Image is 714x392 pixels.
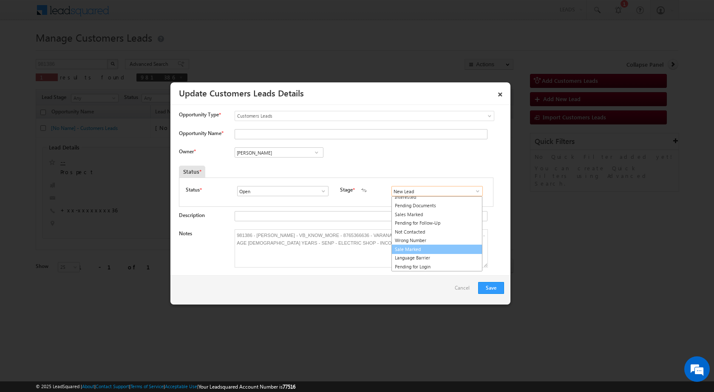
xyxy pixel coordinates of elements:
span: Opportunity Type [179,111,219,118]
span: Your Leadsquared Account Number is [198,384,295,390]
a: Customers Leads [235,111,494,121]
input: Type to Search [391,186,483,196]
span: © 2025 LeadSquared | | | | | [36,383,295,391]
a: Wrong Number [392,236,482,245]
a: Show All Items [470,187,481,195]
span: 77516 [283,384,295,390]
a: Not Contacted [392,228,482,237]
button: Save [478,282,504,294]
label: Owner [179,148,195,155]
a: Update Customers Leads Details [179,87,304,99]
a: Contact Support [96,384,129,389]
a: Language Barrier [392,254,482,262]
a: Acceptable Use [165,384,197,389]
a: × [493,85,507,100]
textarea: Type your message and hit 'Enter' [11,79,155,254]
em: Start Chat [116,262,154,273]
a: Pending for Follow-Up [392,219,482,228]
a: Cancel [455,282,474,298]
span: Customers Leads [235,112,459,120]
div: Chat with us now [44,45,143,56]
a: Show All Items [316,187,326,195]
a: Pending Documents [392,201,482,210]
a: Pending for Login [392,262,482,271]
a: Interested [392,193,482,202]
input: Type to Search [237,186,329,196]
a: Sales Marked [392,210,482,219]
label: Opportunity Name [179,130,223,136]
div: Status [179,166,205,178]
a: Terms of Service [130,384,164,389]
label: Status [186,186,200,194]
a: About [82,384,94,389]
img: d_60004797649_company_0_60004797649 [14,45,36,56]
a: Sale Marked [391,245,482,254]
label: Description [179,212,205,218]
input: Type to Search [235,147,323,158]
label: Stage [340,186,353,194]
label: Notes [179,230,192,237]
div: Minimize live chat window [139,4,160,25]
a: Show All Items [311,148,322,157]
